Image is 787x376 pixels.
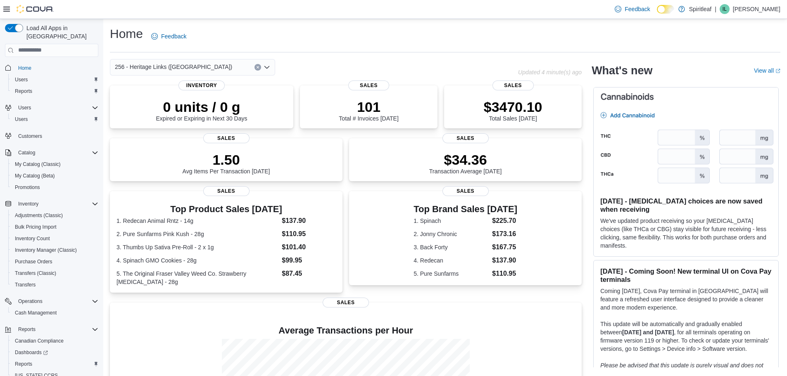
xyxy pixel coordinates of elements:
[12,86,98,96] span: Reports
[8,256,102,267] button: Purchase Orders
[8,210,102,221] button: Adjustments (Classic)
[18,65,31,71] span: Home
[12,280,39,290] a: Transfers
[414,230,489,238] dt: 2. Jonny Chronic
[2,324,102,335] button: Reports
[203,186,250,196] span: Sales
[2,198,102,210] button: Inventory
[15,63,35,73] a: Home
[518,69,582,76] p: Updated 4 minute(s) ago
[156,99,247,115] p: 0 units / 0 g
[115,62,232,72] span: 256 - Heritage Links ([GEOGRAPHIC_DATA])
[442,186,489,196] span: Sales
[15,199,42,209] button: Inventory
[15,349,48,356] span: Dashboards
[15,131,98,141] span: Customers
[600,320,772,353] p: This update will be automatically and gradually enabled between , for all terminals operating on ...
[178,80,225,90] span: Inventory
[8,85,102,97] button: Reports
[592,64,652,77] h2: What's new
[348,80,390,90] span: Sales
[282,216,336,226] dd: $137.90
[12,280,98,290] span: Transfers
[18,133,42,140] span: Customers
[754,67,780,74] a: View allExternal link
[15,76,28,83] span: Users
[15,103,98,113] span: Users
[15,148,98,158] span: Catalog
[282,255,336,265] dd: $99.95
[117,230,278,238] dt: 2. Pure Sunfarms Pink Kush - 28g
[8,233,102,244] button: Inventory Count
[600,217,772,250] p: We've updated product receiving so your [MEDICAL_DATA] choices (like THCa or CBG) stay visible fo...
[17,5,54,13] img: Cova
[15,310,57,316] span: Cash Management
[12,210,98,220] span: Adjustments (Classic)
[15,270,56,277] span: Transfers (Classic)
[12,86,36,96] a: Reports
[117,256,278,265] dt: 4. Spinach GMO Cookies - 28g
[15,212,63,219] span: Adjustments (Classic)
[12,75,98,85] span: Users
[12,159,98,169] span: My Catalog (Classic)
[15,296,46,306] button: Operations
[12,245,80,255] a: Inventory Manager (Classic)
[264,64,270,71] button: Open list of options
[2,147,102,158] button: Catalog
[492,216,517,226] dd: $225.70
[15,247,77,253] span: Inventory Manager (Classic)
[12,268,98,278] span: Transfers (Classic)
[12,114,98,124] span: Users
[12,182,43,192] a: Promotions
[492,269,517,279] dd: $110.95
[8,221,102,233] button: Bulk Pricing Import
[15,361,32,367] span: Reports
[18,201,38,207] span: Inventory
[15,258,52,265] span: Purchase Orders
[110,26,143,42] h1: Home
[117,270,278,286] dt: 5. The Original Fraser Valley Weed Co. Strawberry [MEDICAL_DATA] - 28g
[8,335,102,347] button: Canadian Compliance
[2,296,102,307] button: Operations
[8,358,102,370] button: Reports
[12,348,98,357] span: Dashboards
[414,217,489,225] dt: 1. Spinach
[117,204,336,214] h3: Top Product Sales [DATE]
[161,32,186,40] span: Feedback
[15,324,98,334] span: Reports
[611,1,653,17] a: Feedback
[282,229,336,239] dd: $110.95
[15,199,98,209] span: Inventory
[414,243,489,251] dt: 3. Back Forty
[117,217,278,225] dt: 1. Redecan Animal Rntz - 14g
[8,267,102,279] button: Transfers (Classic)
[492,80,534,90] span: Sales
[12,359,98,369] span: Reports
[117,326,575,336] h4: Average Transactions per Hour
[339,99,398,115] p: 101
[183,151,270,175] div: Avg Items Per Transaction [DATE]
[12,159,64,169] a: My Catalog (Classic)
[8,182,102,193] button: Promotions
[492,229,517,239] dd: $173.16
[183,151,270,168] p: 1.50
[12,75,31,85] a: Users
[8,74,102,85] button: Users
[2,62,102,74] button: Home
[12,171,58,181] a: My Catalog (Beta)
[12,234,98,244] span: Inventory Count
[723,4,727,14] span: IL
[720,4,730,14] div: Isabella L
[12,257,98,267] span: Purchase Orders
[442,133,489,143] span: Sales
[12,348,51,357] a: Dashboards
[18,104,31,111] span: Users
[600,197,772,213] h3: [DATE] - [MEDICAL_DATA] choices are now saved when receiving
[715,4,716,14] p: |
[15,131,45,141] a: Customers
[12,222,60,232] a: Bulk Pricing Import
[18,326,36,333] span: Reports
[339,99,398,122] div: Total # Invoices [DATE]
[15,103,34,113] button: Users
